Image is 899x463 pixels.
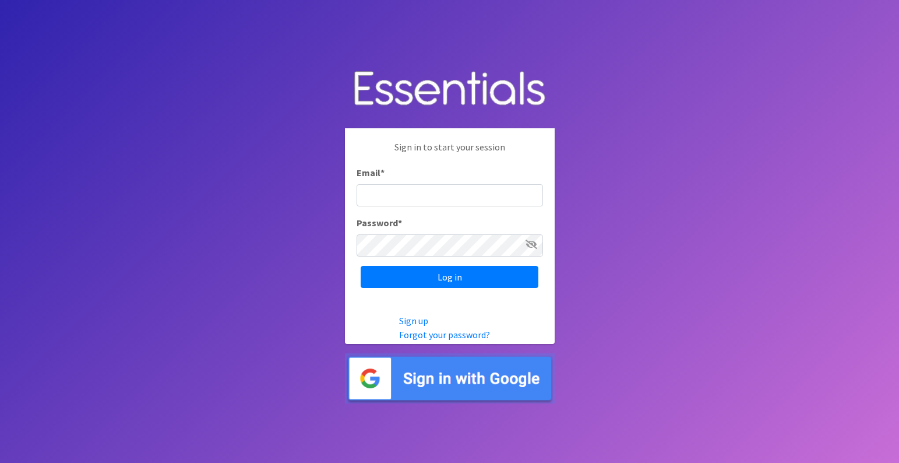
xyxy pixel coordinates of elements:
[357,140,543,166] p: Sign in to start your session
[345,353,555,404] img: Sign in with Google
[357,216,402,230] label: Password
[361,266,538,288] input: Log in
[345,59,555,120] img: Human Essentials
[357,166,385,180] label: Email
[398,217,402,229] abbr: required
[399,329,490,341] a: Forgot your password?
[380,167,385,178] abbr: required
[399,315,428,327] a: Sign up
